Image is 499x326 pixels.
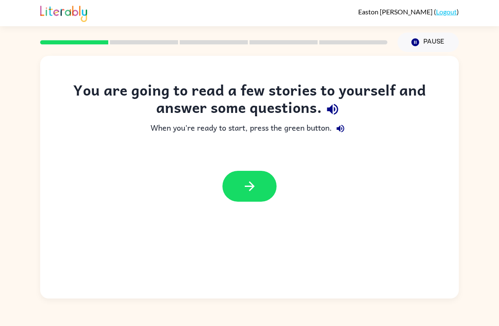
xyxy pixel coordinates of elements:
span: Easton [PERSON_NAME] [358,8,434,16]
img: Literably [40,3,87,22]
div: You are going to read a few stories to yourself and answer some questions. [57,81,442,120]
div: ( ) [358,8,459,16]
button: Pause [398,33,459,52]
a: Logout [436,8,457,16]
div: When you're ready to start, press the green button. [57,120,442,137]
